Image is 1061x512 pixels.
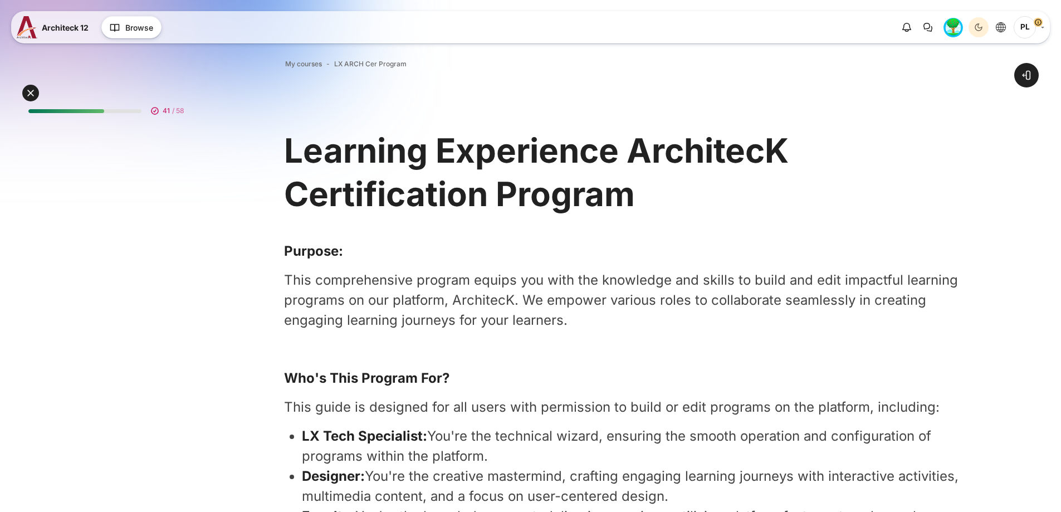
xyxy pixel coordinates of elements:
span: Peiwen Low [1014,16,1036,38]
div: 67% [28,109,104,113]
strong: Designer: [302,468,365,484]
nav: Navigation bar [284,57,989,71]
button: Languages [991,17,1011,37]
a: User menu [1014,16,1044,38]
div: Level #10 [943,17,963,37]
button: Light Mode Dark Mode [969,17,989,37]
strong: LX Tech Specialist: [302,428,427,444]
div: Show notification window with no new notifications [897,17,917,37]
h1: Learning Experience ArchitecK Certification Program [284,129,989,216]
button: There are 0 unread conversations [918,17,938,37]
button: Browse [101,16,162,38]
strong: Who's This Program For? [284,370,449,386]
p: This comprehensive program equips you with the knowledge and skills to build and edit impactful l... [284,270,989,330]
span: / 58 [172,106,184,116]
img: A12 [17,16,37,38]
a: Level #10 [939,17,967,37]
div: Dark Mode [970,19,987,36]
a: LX ARCH Cer Program [334,59,407,69]
li: You're the technical wizard, ensuring the smooth operation and configuration of programs within t... [302,426,989,466]
li: You're the creative mastermind, crafting engaging learning journeys with interactive activities, ... [302,466,989,506]
strong: Purpose: [284,243,343,259]
span: Architeck 12 [42,22,89,33]
p: This guide is designed for all users with permission to build or edit programs on the platform, i... [284,397,989,417]
span: Browse [125,22,153,33]
img: Level #10 [943,18,963,37]
span: 41 [163,106,170,116]
a: My courses [285,59,322,69]
a: A12 A12 Architeck 12 [17,16,93,38]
